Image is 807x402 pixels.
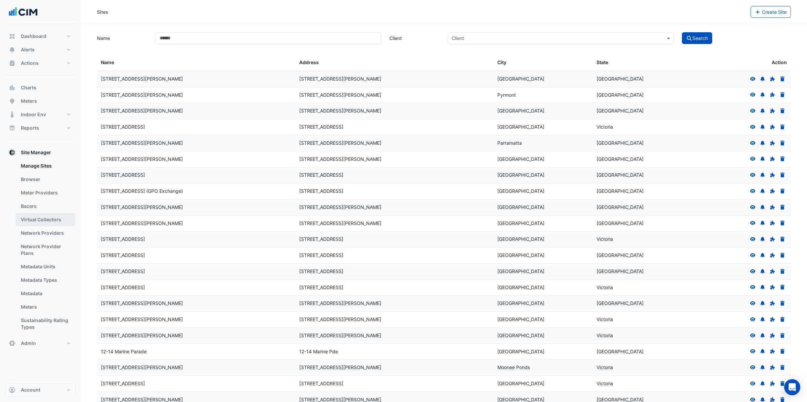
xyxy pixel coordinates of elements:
div: [STREET_ADDRESS][PERSON_NAME] [101,139,291,147]
a: Delete Site [779,108,785,114]
button: Meters [5,94,75,108]
div: [GEOGRAPHIC_DATA] [497,300,588,307]
a: Delete Site [779,349,785,354]
div: [STREET_ADDRESS][PERSON_NAME] [101,316,291,323]
div: [STREET_ADDRESS] [299,380,490,388]
div: [STREET_ADDRESS][PERSON_NAME] [299,332,490,340]
a: Delete Site [779,156,785,162]
div: Victoria [597,364,688,371]
app-icon: Site Manager [9,149,15,156]
span: Charts [21,84,36,91]
div: [GEOGRAPHIC_DATA] [497,220,588,227]
div: [STREET_ADDRESS][PERSON_NAME] [101,300,291,307]
label: Name [93,32,151,44]
div: 12-14 Marine Pde [299,348,490,356]
div: Open Intercom Messenger [784,379,800,395]
div: Victoria [597,284,688,292]
div: Victoria [597,123,688,131]
div: [STREET_ADDRESS][PERSON_NAME] [101,155,291,163]
div: [GEOGRAPHIC_DATA] [597,252,688,259]
span: Dashboard [21,33,46,40]
div: [STREET_ADDRESS] [101,171,291,179]
div: [GEOGRAPHIC_DATA] [597,268,688,275]
app-icon: Alerts [9,46,15,53]
div: [STREET_ADDRESS][PERSON_NAME] [101,220,291,227]
span: Action [772,59,787,66]
div: [GEOGRAPHIC_DATA] [597,107,688,115]
a: Delete Site [779,124,785,130]
div: [GEOGRAPHIC_DATA] [497,348,588,356]
div: [GEOGRAPHIC_DATA] [597,75,688,83]
a: Delete Site [779,316,785,322]
div: [GEOGRAPHIC_DATA] [597,348,688,356]
div: [GEOGRAPHIC_DATA] [597,220,688,227]
div: [STREET_ADDRESS][PERSON_NAME] [299,316,490,323]
button: Search [682,32,712,44]
div: Moonee Ponds [497,364,588,371]
a: Delete Site [779,188,785,194]
div: [STREET_ADDRESS][PERSON_NAME] [101,364,291,371]
div: [STREET_ADDRESS][PERSON_NAME] [299,75,490,83]
div: [GEOGRAPHIC_DATA] [497,123,588,131]
a: Network Providers [15,226,75,240]
a: Metadata Types [15,273,75,287]
a: Delete Site [779,252,785,258]
div: [GEOGRAPHIC_DATA] [597,155,688,163]
div: [GEOGRAPHIC_DATA] [497,155,588,163]
div: [STREET_ADDRESS] [299,171,490,179]
a: Delete Site [779,332,785,338]
label: Client [385,32,444,44]
a: Delete Site [779,364,785,370]
app-icon: Actions [9,60,15,66]
div: [STREET_ADDRESS] [299,252,490,259]
a: Network Provider Plans [15,240,75,260]
div: [STREET_ADDRESS] [101,268,291,275]
div: Victoria [597,316,688,323]
span: State [597,59,608,65]
div: [STREET_ADDRESS] [299,123,490,131]
app-icon: Meters [9,98,15,104]
app-icon: Dashboard [9,33,15,40]
div: Victoria [597,235,688,243]
div: [GEOGRAPHIC_DATA] [597,300,688,307]
div: [STREET_ADDRESS][PERSON_NAME] [101,91,291,99]
div: [STREET_ADDRESS][PERSON_NAME] [299,91,490,99]
a: Virtual Collectors [15,213,75,226]
span: Site Manager [21,149,51,156]
a: Delete Site [779,140,785,146]
a: Browser [15,173,75,186]
div: [GEOGRAPHIC_DATA] [497,380,588,388]
app-icon: Charts [9,84,15,91]
div: [STREET_ADDRESS][PERSON_NAME] [299,204,490,211]
div: [STREET_ADDRESS] [101,252,291,259]
div: [GEOGRAPHIC_DATA] [497,187,588,195]
a: Delete Site [779,268,785,274]
span: City [497,59,506,65]
div: Victoria [597,380,688,388]
div: [STREET_ADDRESS][PERSON_NAME] [299,220,490,227]
div: [STREET_ADDRESS] (GPO Exchange) [101,187,291,195]
div: [STREET_ADDRESS] [101,235,291,243]
a: Meters [15,300,75,314]
div: [GEOGRAPHIC_DATA] [497,235,588,243]
span: Alerts [21,46,35,53]
a: Manage Sites [15,159,75,173]
span: Meters [21,98,37,104]
div: [GEOGRAPHIC_DATA] [597,171,688,179]
div: [GEOGRAPHIC_DATA] [497,204,588,211]
span: Create Site [762,9,786,15]
a: Delete Site [779,381,785,386]
div: [STREET_ADDRESS] [299,235,490,243]
span: Reports [21,125,39,131]
div: [GEOGRAPHIC_DATA] [497,316,588,323]
button: Admin [5,337,75,350]
div: [STREET_ADDRESS][PERSON_NAME] [299,364,490,371]
div: [STREET_ADDRESS][PERSON_NAME] [101,107,291,115]
div: Site Manager [5,159,75,337]
a: Delete Site [779,92,785,98]
div: 12-14 Marine Parade [101,348,291,356]
div: [STREET_ADDRESS] [299,284,490,292]
a: Delete Site [779,204,785,210]
app-icon: Indoor Env [9,111,15,118]
div: [GEOGRAPHIC_DATA] [497,75,588,83]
